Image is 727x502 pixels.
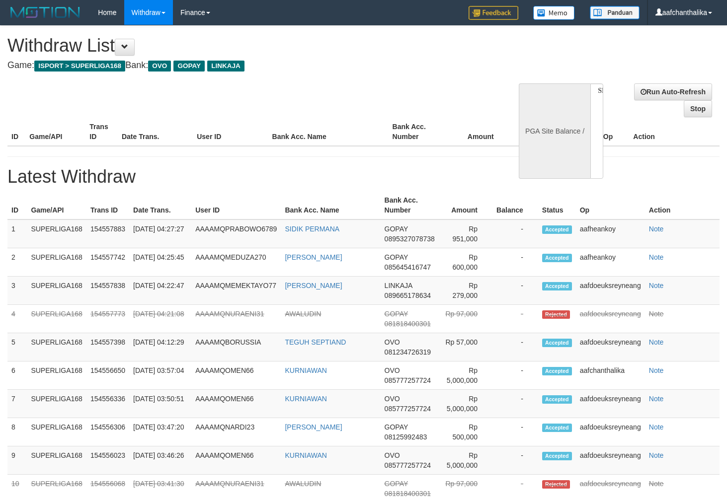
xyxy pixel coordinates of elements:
[27,390,86,418] td: SUPERLIGA168
[492,277,538,305] td: -
[576,305,645,333] td: aafdoeuksreyneang
[191,361,281,390] td: AAAAMQOMEN66
[191,219,281,248] td: AAAAMQPRABOWO6789
[634,83,712,100] a: Run Auto-Refresh
[129,390,191,418] td: [DATE] 03:50:51
[191,446,281,475] td: AAAAMQOMEN66
[285,423,342,431] a: [PERSON_NAME]
[86,418,129,446] td: 154556306
[439,418,492,446] td: Rp 500,000
[649,451,664,459] a: Note
[86,390,129,418] td: 154556336
[86,219,129,248] td: 154557883
[27,277,86,305] td: SUPERLIGA168
[285,366,327,374] a: KURNIAWAN
[439,191,492,219] th: Amount
[191,333,281,361] td: AAAAMQBORUSSIA
[129,446,191,475] td: [DATE] 03:46:26
[7,305,27,333] td: 4
[86,191,129,219] th: Trans ID
[533,6,575,20] img: Button%20Memo.svg
[191,191,281,219] th: User ID
[649,310,664,318] a: Note
[27,219,86,248] td: SUPERLIGA168
[576,248,645,277] td: aafheankoy
[129,277,191,305] td: [DATE] 04:22:47
[599,118,630,146] th: Op
[492,418,538,446] td: -
[629,118,720,146] th: Action
[576,418,645,446] td: aafdoeuksreyneang
[7,191,27,219] th: ID
[538,191,576,219] th: Status
[7,219,27,248] td: 1
[385,282,412,289] span: LINKAJA
[385,253,408,261] span: GOPAY
[385,405,431,413] span: 085777257724
[385,490,431,498] span: 081818400301
[129,333,191,361] td: [DATE] 04:12:29
[385,348,431,356] span: 081234726319
[576,191,645,219] th: Op
[649,253,664,261] a: Note
[7,277,27,305] td: 3
[7,333,27,361] td: 5
[86,361,129,390] td: 154556650
[129,219,191,248] td: [DATE] 04:27:27
[385,451,400,459] span: OVO
[268,118,389,146] th: Bank Acc. Name
[590,6,640,19] img: panduan.png
[649,366,664,374] a: Note
[542,339,572,347] span: Accepted
[542,395,572,404] span: Accepted
[439,361,492,390] td: Rp 5,000,000
[492,305,538,333] td: -
[285,338,346,346] a: TEGUH SEPTIAND
[542,480,570,489] span: Rejected
[86,277,129,305] td: 154557838
[542,452,572,460] span: Accepted
[25,118,85,146] th: Game/API
[385,338,400,346] span: OVO
[7,390,27,418] td: 7
[492,390,538,418] td: -
[385,376,431,384] span: 085777257724
[492,219,538,248] td: -
[385,480,408,488] span: GOPAY
[285,451,327,459] a: KURNIAWAN
[285,225,339,233] a: SIDIK PERMANA
[385,395,400,403] span: OVO
[118,118,193,146] th: Date Trans.
[449,118,509,146] th: Amount
[649,282,664,289] a: Note
[439,390,492,418] td: Rp 5,000,000
[439,219,492,248] td: Rp 951,000
[285,253,342,261] a: [PERSON_NAME]
[576,277,645,305] td: aafdoeuksreyneang
[576,446,645,475] td: aafdoeuksreyneang
[385,310,408,318] span: GOPAY
[576,219,645,248] td: aafheankoy
[649,395,664,403] a: Note
[129,191,191,219] th: Date Trans.
[27,333,86,361] td: SUPERLIGA168
[439,446,492,475] td: Rp 5,000,000
[649,480,664,488] a: Note
[148,61,171,72] span: OVO
[542,282,572,290] span: Accepted
[492,446,538,475] td: -
[439,333,492,361] td: Rp 57,000
[27,248,86,277] td: SUPERLIGA168
[684,100,712,117] a: Stop
[129,361,191,390] td: [DATE] 03:57:04
[191,248,281,277] td: AAAAMQMEDUZA270
[649,225,664,233] a: Note
[7,5,83,20] img: MOTION_logo.png
[191,390,281,418] td: AAAAMQOMEN66
[191,277,281,305] td: AAAAMQMEMEKTAYO77
[389,118,449,146] th: Bank Acc. Number
[492,248,538,277] td: -
[27,361,86,390] td: SUPERLIGA168
[281,191,380,219] th: Bank Acc. Name
[385,225,408,233] span: GOPAY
